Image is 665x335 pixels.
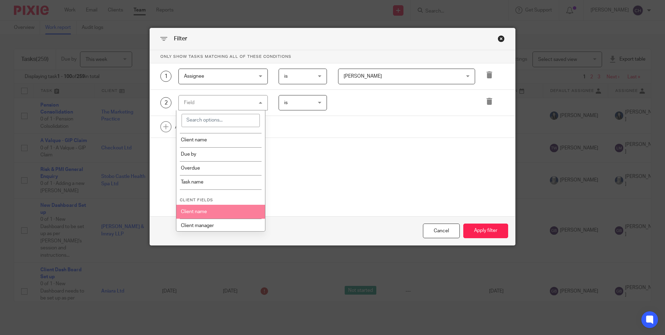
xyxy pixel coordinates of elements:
div: Field [184,100,194,105]
span: [PERSON_NAME] [344,74,382,79]
p: Only show tasks matching all of these conditions [150,50,515,63]
div: Close this dialog window [423,224,460,239]
li: Client name [176,133,265,147]
span: Assignee [184,74,204,79]
li: Overdue [176,161,265,175]
li: Client manager [176,219,265,233]
li: Due by [176,147,265,161]
span: is [284,74,288,79]
input: Search options... [182,114,260,127]
li: Client name [176,205,265,219]
span: is [284,100,288,105]
span: Filter [174,36,187,41]
div: 1 [160,71,171,82]
li: Task name [176,175,265,189]
li: Client fields [180,190,262,205]
button: Apply filter [463,224,508,239]
div: 2 [160,97,171,108]
div: Close this dialog window [498,35,505,42]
